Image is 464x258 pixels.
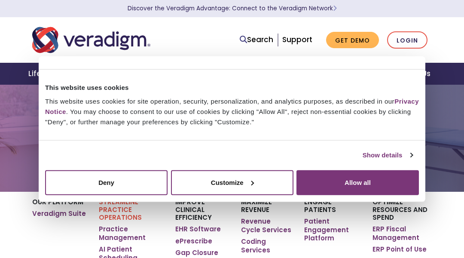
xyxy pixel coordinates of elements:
img: Veradigm logo [32,26,150,54]
a: Revenue Cycle Services [241,217,291,234]
a: Support [282,34,312,45]
a: ERP Point of Use [372,245,427,254]
button: Deny [45,170,168,195]
a: Veradigm Suite [32,209,86,218]
a: Coding Services [241,237,291,254]
a: Practice Management [99,225,162,242]
div: This website uses cookies [45,83,419,93]
a: ERP Fiscal Management [372,225,432,242]
button: Allow all [296,170,419,195]
span: Learn More [333,4,337,12]
a: Patient Engagement Platform [304,217,360,243]
div: This website uses cookies for site operation, security, personalization, and analytics purposes, ... [45,96,419,127]
a: Search [240,34,273,46]
a: Privacy Notice [45,97,419,115]
a: ePrescribe [175,237,212,246]
a: Get Demo [326,32,379,49]
a: Login [387,31,427,49]
a: Discover the Veradigm Advantage: Connect to the Veradigm NetworkLearn More [128,4,337,12]
a: EHR Software [175,225,221,233]
a: Show details [363,150,412,160]
button: Customize [171,170,293,195]
a: Life Sciences [23,63,84,85]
